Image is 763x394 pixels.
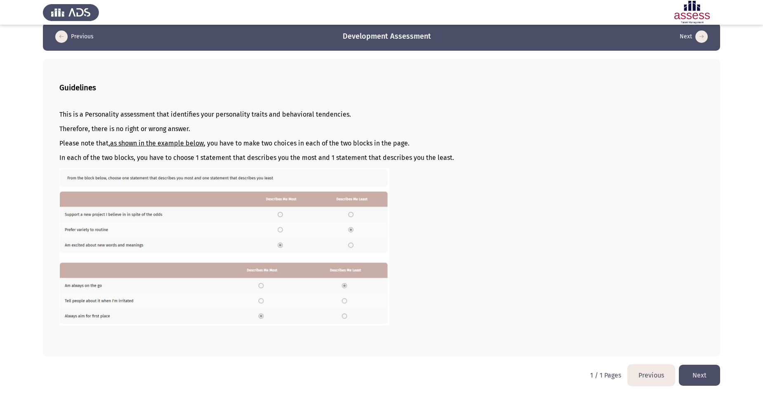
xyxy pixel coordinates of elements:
[679,365,720,386] button: load next page
[59,168,389,325] img: QURTIE9DTSBFTi5qcGcxNjM2MDE0NDQzNTMw.jpg
[43,1,99,24] img: Assess Talent Management logo
[53,30,96,43] button: load previous page
[59,110,704,118] p: This is a Personality assessment that identifies your personality traits and behavioral tendencies.
[59,83,96,92] b: Guidelines
[664,1,720,24] img: Assessment logo of Development Assessment R1 (EN/AR)
[590,371,621,379] p: 1 / 1 Pages
[677,30,710,43] button: load next page
[59,139,704,147] p: Please note that, , you have to make two choices in each of the two blocks in the page.
[110,139,204,147] u: as shown in the example below
[59,125,704,133] p: Therefore, there is no right or wrong answer.
[59,154,704,162] p: In each of the two blocks, you have to choose 1 statement that describes you the most and 1 state...
[343,31,431,42] h3: Development Assessment
[628,365,675,386] button: load previous page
